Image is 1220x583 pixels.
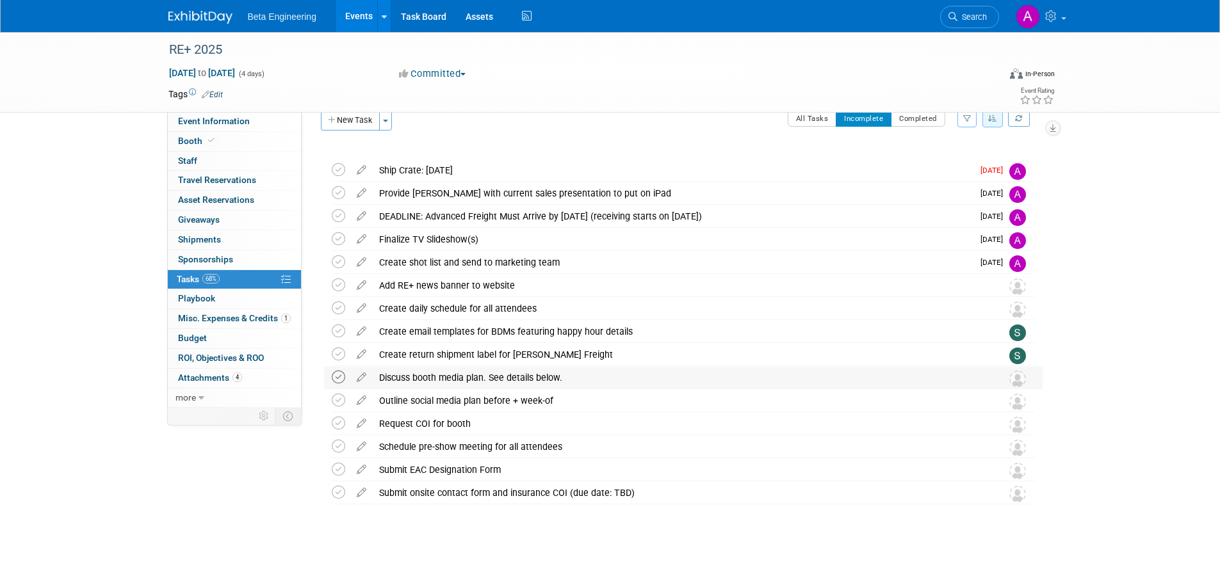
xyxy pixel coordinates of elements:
span: Event Information [178,116,250,126]
img: Unassigned [1009,394,1026,410]
a: edit [350,418,373,429]
div: Submit EAC Designation Form [373,459,984,481]
span: Tasks [177,274,220,284]
a: edit [350,164,373,176]
a: edit [350,487,373,499]
span: Giveaways [178,214,220,225]
img: Unassigned [1009,463,1026,479]
img: Sara Dorsey [1009,347,1026,364]
span: more [175,392,196,403]
a: Misc. Expenses & Credits1 [168,309,301,328]
a: edit [350,211,373,222]
div: Create return shipment label for [PERSON_NAME] Freight [373,344,984,365]
a: edit [350,441,373,452]
a: edit [350,349,373,360]
i: Booth reservation complete [208,137,215,144]
span: Playbook [178,293,215,303]
a: Sponsorships [168,250,301,269]
a: Budget [168,329,301,348]
td: Toggle Event Tabs [275,408,301,424]
span: [DATE] [980,258,1009,267]
a: edit [350,280,373,291]
div: Finalize TV Slideshow(s) [373,228,973,250]
a: edit [350,372,373,383]
a: edit [350,188,373,199]
span: Search [957,12,987,22]
span: (4 days) [238,70,264,78]
div: RE+ 2025 [165,38,980,61]
img: Anne Mertens [1009,209,1026,226]
td: Tags [168,88,223,100]
div: Schedule pre-show meeting for all attendees [373,436,984,458]
span: Beta Engineering [248,12,316,22]
a: Giveaways [168,211,301,230]
span: Sponsorships [178,254,233,264]
div: Request COI for booth [373,413,984,435]
a: Tasks68% [168,270,301,289]
div: Discuss booth media plan. See details below. [373,367,984,388]
div: Event Format [923,67,1055,86]
span: [DATE] [980,189,1009,198]
a: edit [350,234,373,245]
div: Create email templates for BDMs featuring happy hour details [373,321,984,342]
span: [DATE] [DATE] [168,67,236,79]
img: Anne Mertens [1016,4,1040,29]
button: New Task [321,110,380,131]
div: Outline social media plan before + week-of [373,390,984,411]
img: ExhibitDay [168,11,232,24]
a: Event Information [168,112,301,131]
a: edit [350,303,373,314]
a: Shipments [168,230,301,250]
span: 68% [202,274,220,284]
span: 1 [281,314,291,323]
button: Committed [394,67,471,81]
img: Unassigned [1009,486,1026,502]
span: [DATE] [980,235,1009,244]
img: Anne Mertens [1009,186,1026,203]
a: Playbook [168,289,301,308]
a: edit [350,395,373,406]
span: [DATE] [980,212,1009,221]
span: to [196,68,208,78]
a: edit [350,326,373,337]
span: Travel Reservations [178,175,256,185]
a: Staff [168,152,301,171]
span: Budget [178,333,207,343]
a: Booth [168,132,301,151]
span: Shipments [178,234,221,244]
img: Format-Inperson.png [1010,68,1023,79]
span: 4 [232,372,242,382]
div: Create shot list and send to marketing team [373,252,973,273]
img: Anne Mertens [1009,232,1026,249]
img: Unassigned [1009,301,1026,318]
span: [DATE] [980,166,1009,175]
button: Completed [891,110,945,127]
a: ROI, Objectives & ROO [168,349,301,368]
span: Asset Reservations [178,195,254,205]
img: Sara Dorsey [1009,324,1026,341]
a: Refresh [1008,110,1030,127]
a: more [168,388,301,408]
a: edit [350,257,373,268]
img: Unassigned [1009,440,1026,456]
img: Unassigned [1009,371,1026,387]
span: Attachments [178,372,242,383]
td: Personalize Event Tab Strip [253,408,275,424]
span: Staff [178,156,197,166]
a: Asset Reservations [168,191,301,210]
a: Attachments4 [168,369,301,388]
span: ROI, Objectives & ROO [178,353,264,363]
img: Unassigned [1009,278,1026,295]
span: Booth [178,136,217,146]
a: Edit [202,90,223,99]
div: Create daily schedule for all attendees [373,298,984,319]
div: Event Rating [1020,88,1054,94]
div: DEADLINE: Advanced Freight Must Arrive by [DATE] (receiving starts on [DATE]) [373,205,973,227]
img: Unassigned [1009,417,1026,433]
a: Search [940,6,999,28]
img: Anne Mertens [1009,255,1026,272]
div: Ship Crate: [DATE] [373,159,973,181]
div: In-Person [1025,69,1055,79]
a: edit [350,464,373,475]
div: Submit onsite contact form and insurance COI (due date: TBD) [373,482,984,504]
